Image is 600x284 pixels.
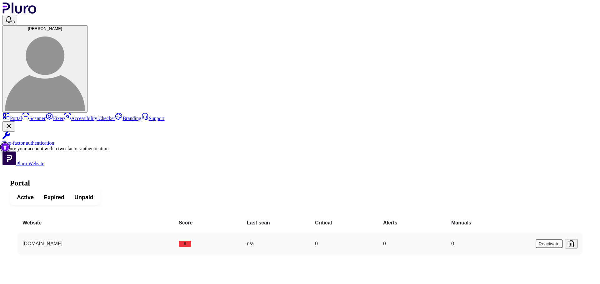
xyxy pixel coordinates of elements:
span: 8 [12,20,15,24]
th: Critical [310,213,378,233]
th: Manuals [446,213,514,233]
span: [PERSON_NAME] [28,26,62,31]
a: Support [141,116,165,121]
td: nophim.com [17,233,174,255]
button: Unpaid [69,192,98,203]
th: Website [17,213,174,233]
img: Meggie Abecasis [5,31,85,111]
a: Logo [2,9,37,15]
a: Two-factor authentication [2,132,597,146]
button: Open notifications, you have 8 new notifications [2,15,17,25]
button: Close Two-factor authentication notification [2,121,15,132]
button: [PERSON_NAME]Meggie Abecasis [2,25,87,113]
a: Accessibility Checker [64,116,115,121]
a: Portal [2,116,22,121]
div: 0 [179,241,191,247]
div: Two-factor authentication [2,140,597,146]
span: Expired [44,194,64,201]
div: 0 [315,240,373,248]
th: Score [174,213,242,233]
h1: Portal [10,179,590,187]
button: Reactivate [536,239,562,248]
td: n/a [242,233,310,255]
span: Active [17,194,34,201]
div: Secure your account with a two-factor authentication. [2,146,597,152]
span: Unpaid [74,194,93,201]
button: Active [12,192,39,203]
a: Fixer [46,116,64,121]
div: 0 [383,240,441,248]
a: Branding [115,116,141,121]
aside: Sidebar menu [2,113,597,166]
div: 0 [451,240,509,248]
a: Open Pluro Website [2,161,44,166]
th: Alerts [378,213,446,233]
button: Expired [39,192,69,203]
a: Scanner [22,116,46,121]
th: Last scan [242,213,310,233]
